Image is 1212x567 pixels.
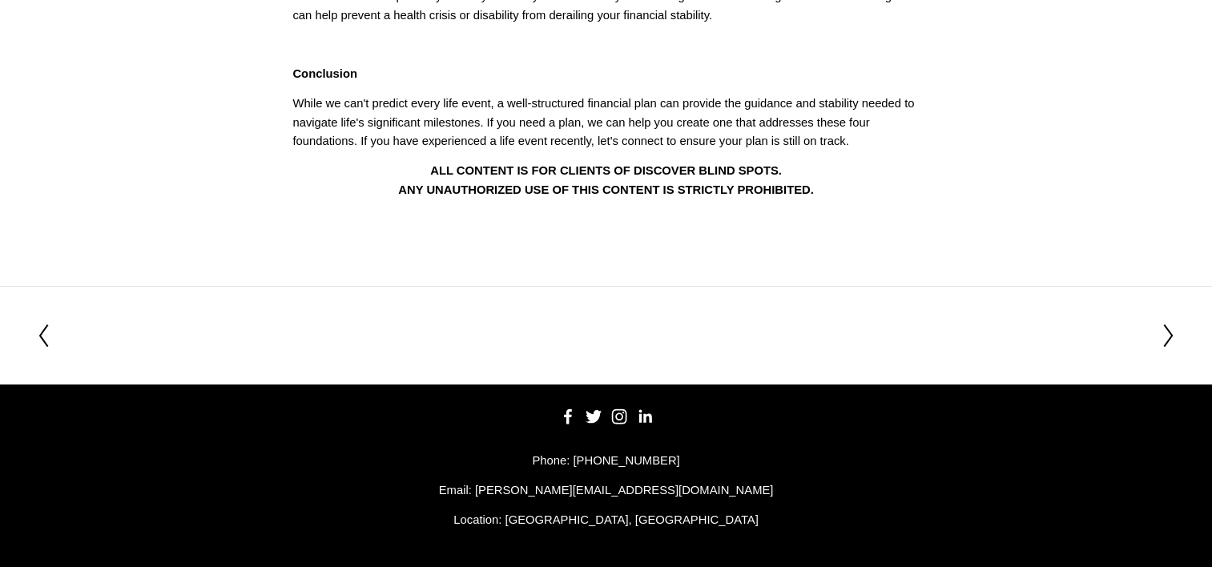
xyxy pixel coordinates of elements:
p: While we can't predict every life event, a well-structured financial plan can provide the guidanc... [292,94,919,151]
a: LinkedIn [637,408,653,424]
strong: ALL CONTENT IS FOR CLIENTS OF DISCOVER BLIND SPOTS. ANY UNAUTHORIZED USE OF THIS CONTENT IS STRIC... [398,164,813,196]
a: Facebook [560,408,576,424]
p: Phone: [PHONE_NUMBER] [36,452,1175,471]
a: Twitter [586,408,602,424]
p: Email: [PERSON_NAME][EMAIL_ADDRESS][DOMAIN_NAME] [36,481,1175,501]
a: Instagram [611,408,627,424]
p: Location: [GEOGRAPHIC_DATA], [GEOGRAPHIC_DATA] [36,511,1175,530]
strong: Conclusion [292,67,357,80]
